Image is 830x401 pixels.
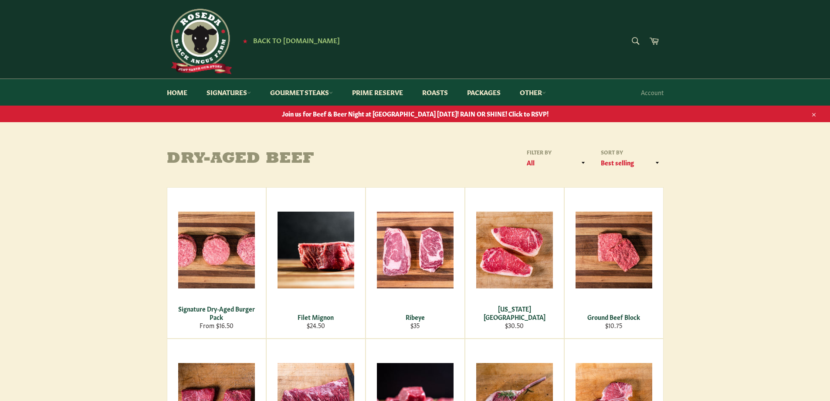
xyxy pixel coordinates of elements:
[266,187,366,339] a: Filet Mignon Filet Mignon $24.50
[173,305,260,322] div: Signature Dry-Aged Burger Pack
[476,212,553,288] img: New York Strip
[465,187,564,339] a: New York Strip [US_STATE][GEOGRAPHIC_DATA] $30.50
[278,212,354,288] img: Filet Mignon
[272,313,359,321] div: Filet Mignon
[238,37,340,44] a: ★ Back to [DOMAIN_NAME]
[598,148,664,156] label: Sort by
[366,187,465,339] a: Ribeye Ribeye $35
[524,148,589,156] label: Filter by
[570,321,657,329] div: $10.75
[458,79,509,106] a: Packages
[377,212,454,288] img: Ribeye
[167,9,232,74] img: Roseda Beef
[371,313,459,321] div: Ribeye
[576,212,652,288] img: Ground Beef Block
[471,321,558,329] div: $30.50
[243,37,247,44] span: ★
[471,305,558,322] div: [US_STATE][GEOGRAPHIC_DATA]
[413,79,457,106] a: Roasts
[173,321,260,329] div: From $16.50
[272,321,359,329] div: $24.50
[167,187,266,339] a: Signature Dry-Aged Burger Pack Signature Dry-Aged Burger Pack From $16.50
[198,79,260,106] a: Signatures
[178,212,255,288] img: Signature Dry-Aged Burger Pack
[343,79,412,106] a: Prime Reserve
[570,313,657,321] div: Ground Beef Block
[261,79,342,106] a: Gourmet Steaks
[167,151,415,168] h1: Dry-Aged Beef
[253,35,340,45] span: Back to [DOMAIN_NAME]
[371,321,459,329] div: $35
[511,79,555,106] a: Other
[158,79,196,106] a: Home
[637,79,668,105] a: Account
[564,187,664,339] a: Ground Beef Block Ground Beef Block $10.75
